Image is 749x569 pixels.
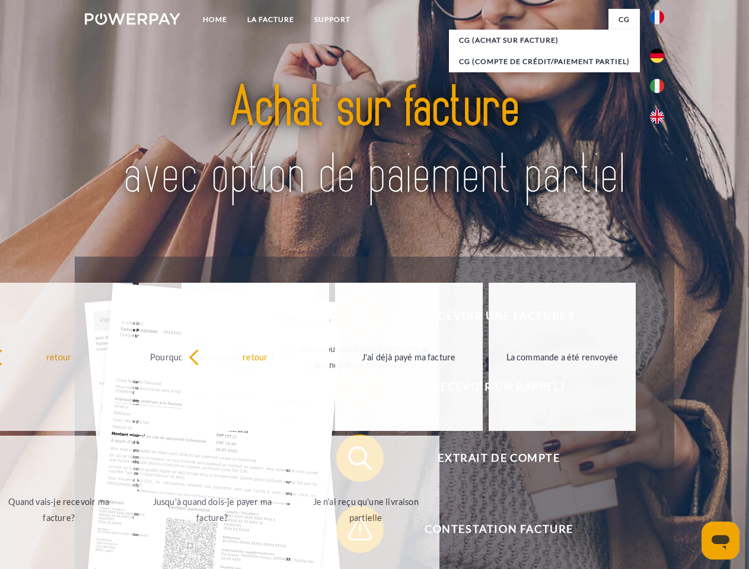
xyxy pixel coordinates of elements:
a: Support [304,9,361,30]
img: it [650,79,664,93]
div: La commande a été renvoyée [496,349,629,365]
a: CG (achat sur facture) [449,30,640,51]
iframe: Bouton de lancement de la fenêtre de messagerie [702,522,740,560]
a: LA FACTURE [237,9,304,30]
div: Je n'ai reçu qu'une livraison partielle [299,494,432,526]
span: Contestation Facture [353,506,644,553]
img: title-powerpay_fr.svg [113,57,636,227]
button: Extrait de compte [336,434,645,482]
div: retour [189,349,322,365]
img: en [650,110,664,124]
div: Pourquoi ai-je reçu une facture? [146,349,279,365]
img: de [650,49,664,63]
a: CG [608,9,640,30]
button: Contestation Facture [336,506,645,553]
img: fr [650,10,664,24]
div: J'ai déjà payé ma facture [342,349,476,365]
a: Home [193,9,237,30]
a: CG (Compte de crédit/paiement partiel) [449,51,640,72]
div: Jusqu'à quand dois-je payer ma facture? [146,494,279,526]
img: logo-powerpay-white.svg [85,13,180,25]
span: Extrait de compte [353,434,644,482]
